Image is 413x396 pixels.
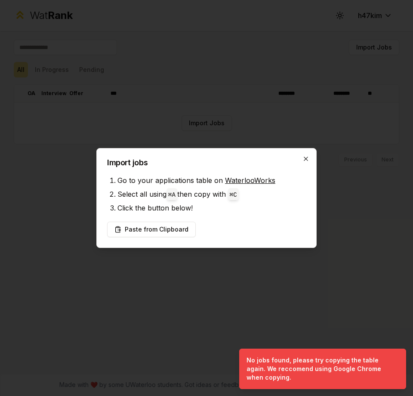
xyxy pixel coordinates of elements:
[107,159,306,167] h2: Import jobs
[230,192,237,198] code: ⌘ C
[247,356,395,382] div: No jobs found, please try copying the table again. We reccomend using Google Chrome when copying.
[225,176,275,185] a: WaterlooWorks
[168,192,176,198] code: ⌘ A
[117,201,306,215] li: Click the button below!
[117,173,306,187] li: Go to your applications table on
[117,187,306,201] li: Select all using then copy with
[107,222,196,237] button: Paste from Clipboard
